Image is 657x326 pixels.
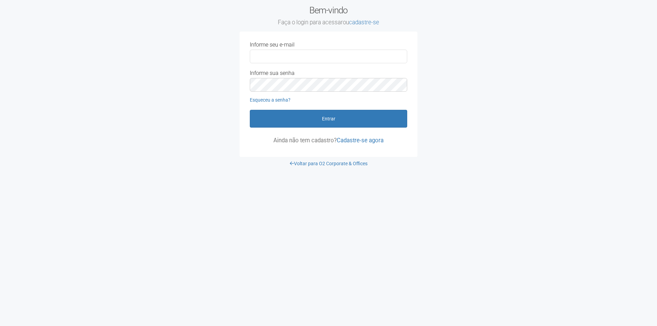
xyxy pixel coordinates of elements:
[250,70,295,76] label: Informe sua senha
[349,19,379,26] a: cadastre-se
[250,110,407,128] button: Entrar
[240,19,417,26] small: Faça o login para acessar
[240,5,417,26] h2: Bem-vindo
[250,97,291,103] a: Esqueceu a senha?
[250,42,295,48] label: Informe seu e-mail
[337,137,384,144] a: Cadastre-se agora
[290,161,368,166] a: Voltar para O2 Corporate & Offices
[343,19,379,26] span: ou
[250,137,407,143] p: Ainda não tem cadastro?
